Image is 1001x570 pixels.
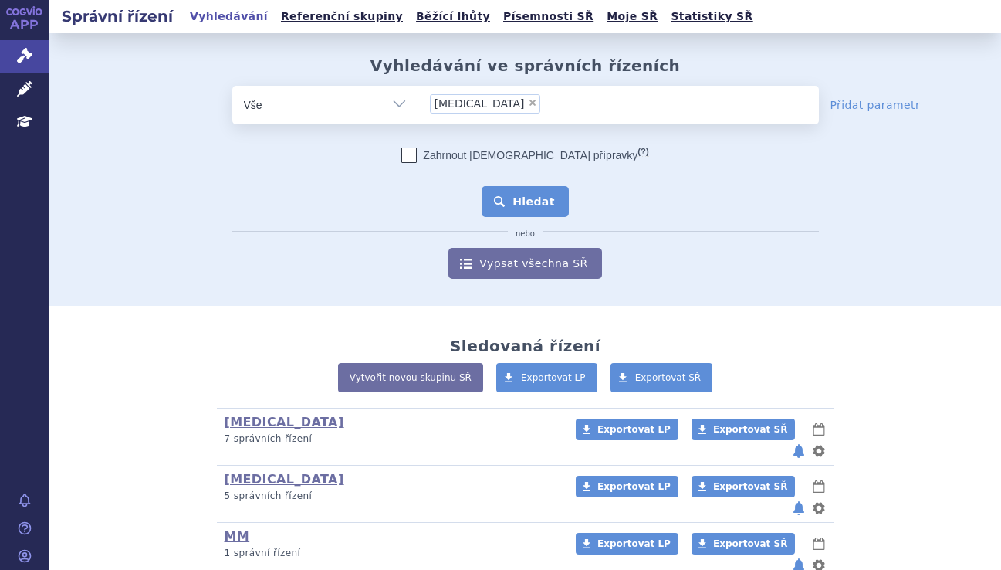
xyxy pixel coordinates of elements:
a: [MEDICAL_DATA] [225,415,344,429]
a: Exportovat LP [576,419,678,440]
a: Vyhledávání [185,6,272,27]
a: Exportovat SŘ [692,419,795,440]
a: Exportovat SŘ [610,363,713,392]
a: Exportovat SŘ [692,476,795,497]
button: lhůty [811,477,827,496]
a: Moje SŘ [602,6,662,27]
span: Exportovat LP [597,481,671,492]
button: lhůty [811,420,827,439]
a: Přidat parametr [830,97,921,113]
a: [MEDICAL_DATA] [225,472,344,487]
label: Zahrnout [DEMOGRAPHIC_DATA] přípravky [401,148,648,163]
input: [MEDICAL_DATA] [545,93,618,113]
a: Exportovat LP [576,476,678,497]
span: [MEDICAL_DATA] [435,98,525,109]
span: Exportovat LP [597,538,671,549]
h2: Správní řízení [49,5,185,27]
a: Referenční skupiny [276,6,408,27]
a: Statistiky SŘ [666,6,757,27]
button: Hledat [482,186,569,217]
a: Vytvořit novou skupinu SŘ [338,363,483,392]
span: Exportovat SŘ [713,424,787,435]
abbr: (?) [637,147,648,157]
button: nastavení [811,442,827,460]
span: Exportovat SŘ [713,538,787,549]
span: Exportovat SŘ [713,481,787,492]
h2: Sledovaná řízení [450,337,600,355]
button: notifikace [791,499,807,517]
a: Exportovat SŘ [692,533,795,555]
button: notifikace [791,442,807,460]
a: Exportovat LP [496,363,597,392]
p: 1 správní řízení [225,547,556,560]
a: Běžící lhůty [411,6,495,27]
a: Vypsat všechna SŘ [448,248,601,279]
p: 7 správních řízení [225,433,556,446]
a: Písemnosti SŘ [499,6,598,27]
h2: Vyhledávání ve správních řízeních [370,56,681,75]
span: Exportovat SŘ [635,372,702,383]
button: lhůty [811,534,827,553]
i: nebo [508,229,543,239]
span: × [528,98,537,107]
p: 5 správních řízení [225,490,556,503]
a: Exportovat LP [576,533,678,555]
span: Exportovat LP [597,424,671,435]
a: MM [225,529,250,544]
button: nastavení [811,499,827,517]
span: Exportovat LP [521,372,586,383]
